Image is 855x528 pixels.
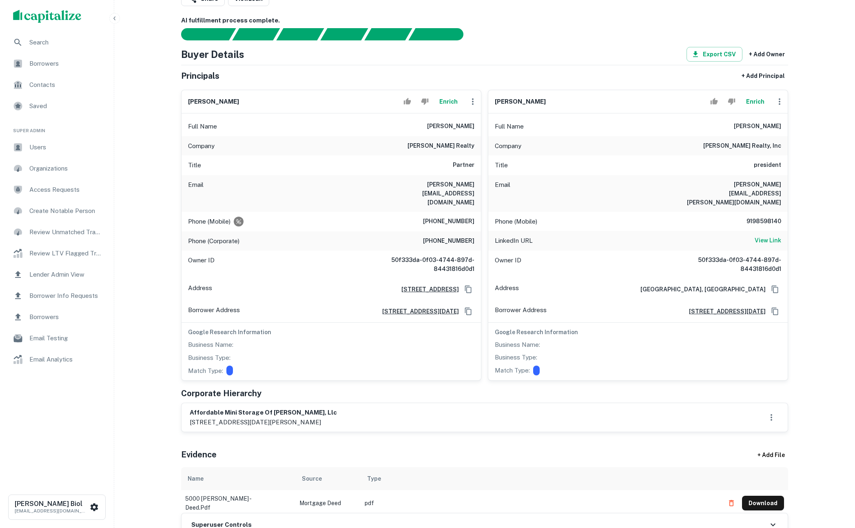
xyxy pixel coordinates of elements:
[495,328,781,337] h6: Google Research Information
[181,467,788,513] div: scrollable content
[188,217,230,226] p: Phone (Mobile)
[423,217,474,226] h6: [PHONE_NUMBER]
[377,255,474,273] h6: 50f333da-0f03-4744-897d-84431816d0d1
[495,353,537,362] p: Business Type:
[738,69,788,83] button: + Add Principal
[682,307,766,316] a: [STREET_ADDRESS][DATE]
[376,307,459,316] h6: [STREET_ADDRESS][DATE]
[7,159,107,178] a: Organizations
[7,138,107,157] a: Users
[427,122,474,131] h6: [PERSON_NAME]
[495,160,508,170] p: Title
[181,467,295,490] th: Name
[181,16,788,25] h6: AI fulfillment process complete.
[7,286,107,306] a: Borrower Info Requests
[29,291,102,301] span: Borrower Info Requests
[188,122,217,131] p: Full Name
[188,236,239,246] p: Phone (Corporate)
[364,28,412,40] div: Principals found, still searching for contact information. This may take time...
[7,244,107,263] div: Review LTV Flagged Transactions
[361,467,720,490] th: Type
[409,28,473,40] div: AI fulfillment process complete.
[29,185,102,195] span: Access Requests
[734,122,781,131] h6: [PERSON_NAME]
[814,463,855,502] iframe: Chat Widget
[29,101,102,111] span: Saved
[732,217,781,226] h6: 9198598140
[181,490,295,516] td: 5000 [PERSON_NAME] - deed.pdf
[188,340,233,350] p: Business Name:
[7,54,107,73] a: Borrowers
[181,387,261,399] h5: Corporate Hierarchy
[29,248,102,258] span: Review LTV Flagged Transactions
[400,93,414,110] button: Accept
[462,305,474,317] button: Copy Address
[232,28,280,40] div: Your request is received and processing...
[181,70,219,82] h5: Principals
[15,501,88,507] h6: [PERSON_NAME] Biol
[7,222,107,242] div: Review Unmatched Transactions
[190,417,337,427] p: [STREET_ADDRESS][DATE][PERSON_NAME]
[453,160,474,170] h6: Partner
[188,366,223,376] p: Match Type:
[8,495,106,520] button: [PERSON_NAME] Biol[EMAIL_ADDRESS][DOMAIN_NAME]
[769,283,781,295] button: Copy Address
[707,93,721,110] button: Accept
[188,353,230,363] p: Business Type:
[724,93,739,110] button: Reject
[495,255,521,273] p: Owner ID
[395,285,459,294] a: [STREET_ADDRESS]
[171,28,233,40] div: Sending borrower request to AI...
[7,33,107,52] a: Search
[15,507,88,515] p: [EMAIL_ADDRESS][DOMAIN_NAME]
[495,97,546,106] h6: [PERSON_NAME]
[7,201,107,221] a: Create Notable Person
[742,93,768,110] button: Enrich
[495,305,547,317] p: Borrower Address
[769,305,781,317] button: Copy Address
[7,328,107,348] a: Email Testing
[755,236,781,245] h6: View Link
[377,180,474,207] h6: [PERSON_NAME][EMAIL_ADDRESS][DOMAIN_NAME]
[13,10,82,23] img: capitalize-logo.png
[683,255,781,273] h6: 50f333da-0f03-4744-897d-84431816d0d1
[7,307,107,327] div: Borrowers
[7,96,107,116] a: Saved
[29,270,102,280] span: Lender Admin View
[29,227,102,237] span: Review Unmatched Transactions
[29,164,102,173] span: Organizations
[7,118,107,138] li: Super Admin
[742,496,784,510] button: Download
[703,141,781,151] h6: [PERSON_NAME] realty, inc
[181,47,244,62] h4: Buyer Details
[7,265,107,284] a: Lender Admin View
[320,28,368,40] div: Principals found, AI now looking for contact information...
[188,328,474,337] h6: Google Research Information
[418,93,432,110] button: Reject
[755,236,781,246] a: View Link
[495,340,540,350] p: Business Name:
[29,333,102,343] span: Email Testing
[29,355,102,364] span: Email Analytics
[423,236,474,246] h6: [PHONE_NUMBER]
[190,408,337,417] h6: affordable mini storage of [PERSON_NAME], llc
[683,180,781,207] h6: [PERSON_NAME][EMAIL_ADDRESS][PERSON_NAME][DOMAIN_NAME]
[188,255,215,273] p: Owner ID
[462,283,474,295] button: Copy Address
[7,350,107,369] a: Email Analytics
[687,47,742,62] button: Export CSV
[29,80,102,90] span: Contacts
[7,75,107,95] a: Contacts
[495,217,537,226] p: Phone (Mobile)
[495,141,521,151] p: Company
[29,142,102,152] span: Users
[746,47,788,62] button: + Add Owner
[495,366,530,375] p: Match Type:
